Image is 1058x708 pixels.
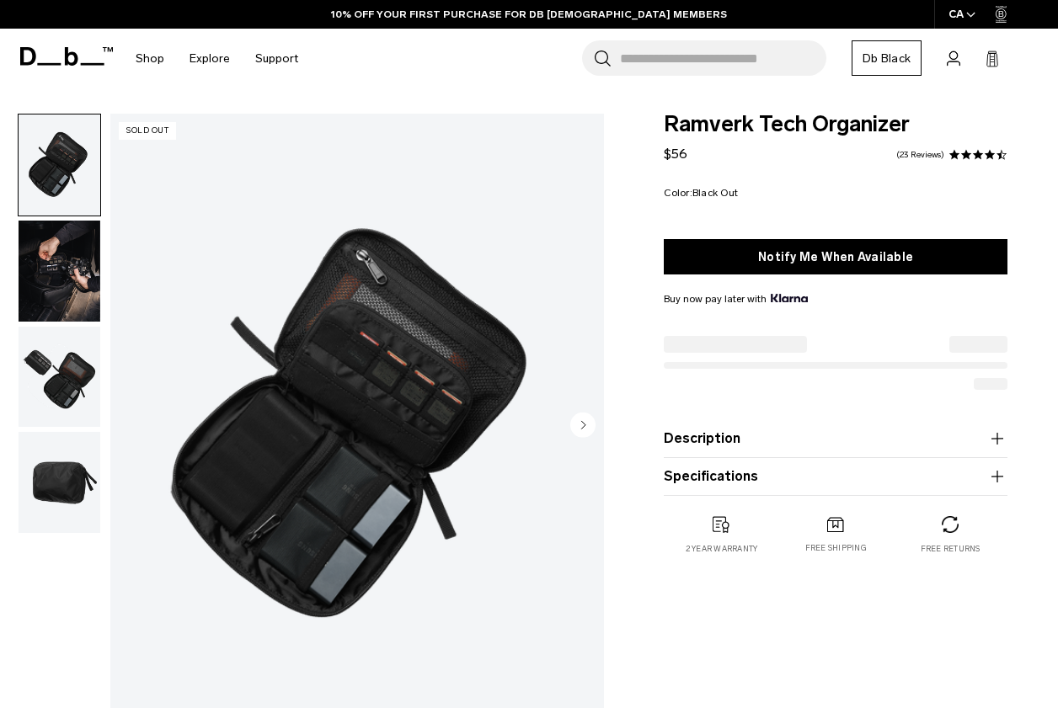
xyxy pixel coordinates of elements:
[805,542,867,554] p: Free shipping
[18,326,101,429] button: Ramverk_Insert.gif
[18,220,101,322] button: ramverktechorganiser-9.png
[570,413,596,441] button: Next slide
[18,114,101,216] button: RTO-2.png
[664,429,1007,449] button: Description
[664,291,807,306] span: Buy now pay later with
[664,188,738,198] legend: Color:
[19,327,100,428] img: Ramverk_Insert.gif
[896,151,944,159] a: 23 reviews
[771,294,807,302] img: {"height" => 20, "alt" => "Klarna"}
[921,543,981,555] p: Free returns
[18,431,101,534] button: RTO-1.png
[19,432,100,533] img: RTO-1.png
[664,239,1007,274] button: Notify Me When Available
[852,40,922,76] a: Db Black
[19,221,100,322] img: ramverktechorganiser-9.png
[119,122,176,140] p: Sold Out
[255,29,298,88] a: Support
[331,7,727,22] a: 10% OFF YOUR FIRST PURCHASE FOR DB [DEMOGRAPHIC_DATA] MEMBERS
[664,466,1007,487] button: Specifications
[692,187,738,199] span: Black Out
[123,29,311,88] nav: Main Navigation
[190,29,230,88] a: Explore
[686,543,758,555] p: 2 year warranty
[664,146,687,162] span: $56
[136,29,164,88] a: Shop
[19,114,100,216] img: RTO-2.png
[664,114,1007,136] span: Ramverk Tech Organizer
